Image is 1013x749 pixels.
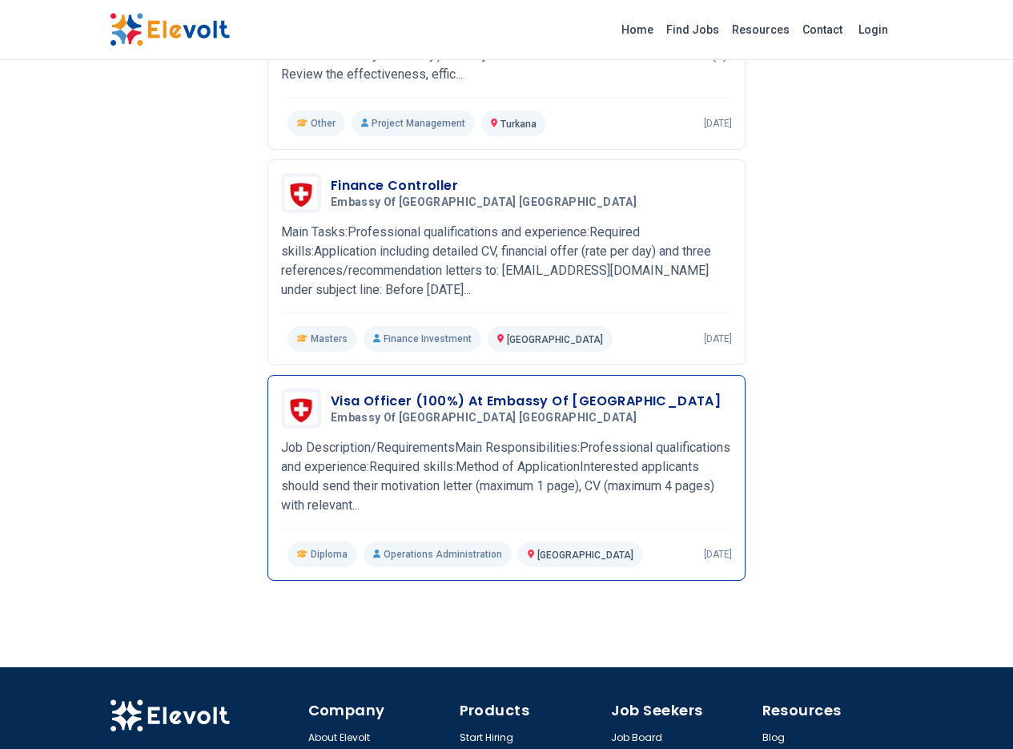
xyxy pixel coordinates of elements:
[500,119,537,130] span: Turkana
[507,334,603,345] span: [GEOGRAPHIC_DATA]
[796,17,849,42] a: Contact
[331,195,637,210] span: Embassy of [GEOGRAPHIC_DATA] [GEOGRAPHIC_DATA]
[308,731,370,744] a: About Elevolt
[704,332,732,345] p: [DATE]
[660,17,726,42] a: Find Jobs
[285,393,317,425] img: Embassy of Switzerland Kenya
[704,548,732,561] p: [DATE]
[762,731,785,744] a: Blog
[849,14,898,46] a: Login
[110,699,230,733] img: Elevolt
[364,326,481,352] p: Finance Investment
[331,176,643,195] h3: Finance Controller
[331,392,721,411] h3: Visa Officer (100%) At Embassy Of [GEOGRAPHIC_DATA]
[537,550,633,561] span: [GEOGRAPHIC_DATA]
[281,438,732,515] p: Job Description/RequirementsMain Responsibilities:Professional qualifications and experience:Requ...
[311,548,348,561] span: Diploma
[933,672,1013,749] iframe: Chat Widget
[281,223,732,300] p: Main Tasks:Professional qualifications and experience:Required skills:Application including detai...
[726,17,796,42] a: Resources
[364,542,512,567] p: Operations Administration
[704,117,732,130] p: [DATE]
[611,699,753,722] h4: Job Seekers
[308,699,450,722] h4: Company
[281,173,732,352] a: Embassy of Switzerland KenyaFinance ControllerEmbassy of [GEOGRAPHIC_DATA] [GEOGRAPHIC_DATA]Main ...
[460,699,601,722] h4: Products
[615,17,660,42] a: Home
[110,174,275,654] iframe: Advertisement
[285,177,317,209] img: Embassy of Switzerland Kenya
[331,411,637,425] span: Embassy of [GEOGRAPHIC_DATA] [GEOGRAPHIC_DATA]
[311,332,348,345] span: Masters
[611,731,662,744] a: Job Board
[110,13,230,46] img: Elevolt
[762,699,904,722] h4: Resources
[352,111,475,136] p: Project Management
[281,389,732,567] a: Embassy of Switzerland KenyaVisa Officer (100%) At Embassy Of [GEOGRAPHIC_DATA]Embassy of [GEOGRA...
[460,731,513,744] a: Start Hiring
[311,117,336,130] span: Other
[771,174,936,654] iframe: Advertisement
